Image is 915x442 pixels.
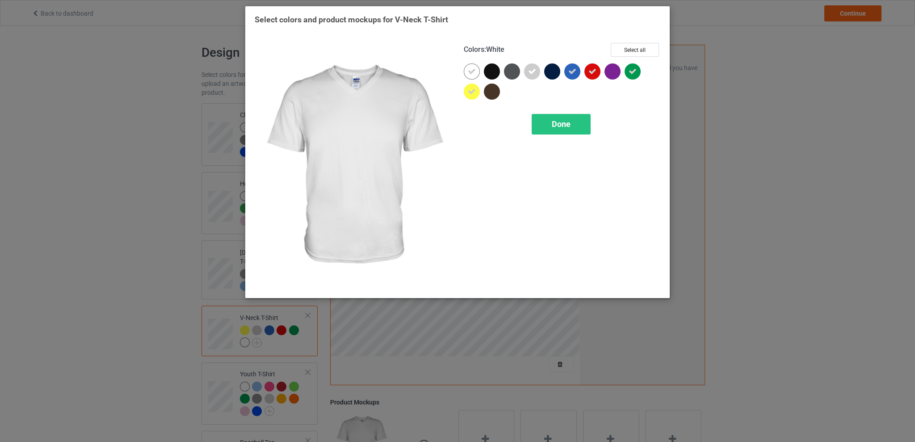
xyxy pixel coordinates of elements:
span: White [486,45,504,54]
button: Select all [611,43,659,57]
img: regular.jpg [255,43,451,289]
span: Done [552,119,571,129]
span: Colors [464,45,484,54]
h4: : [464,45,504,55]
span: Select colors and product mockups for V-Neck T-Shirt [255,15,448,24]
